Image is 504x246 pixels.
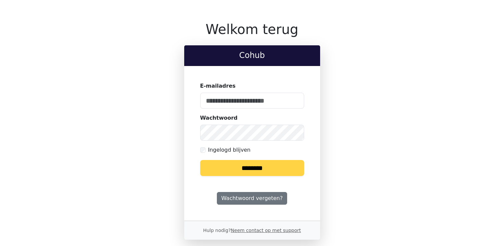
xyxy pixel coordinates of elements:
h2: Cohub [190,51,315,60]
small: Hulp nodig? [203,228,301,233]
a: Wachtwoord vergeten? [217,192,287,205]
label: Ingelogd blijven [208,146,251,154]
a: Neem contact op met support [231,228,301,233]
label: E-mailadres [200,82,236,90]
label: Wachtwoord [200,114,238,122]
h1: Welkom terug [184,21,320,37]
